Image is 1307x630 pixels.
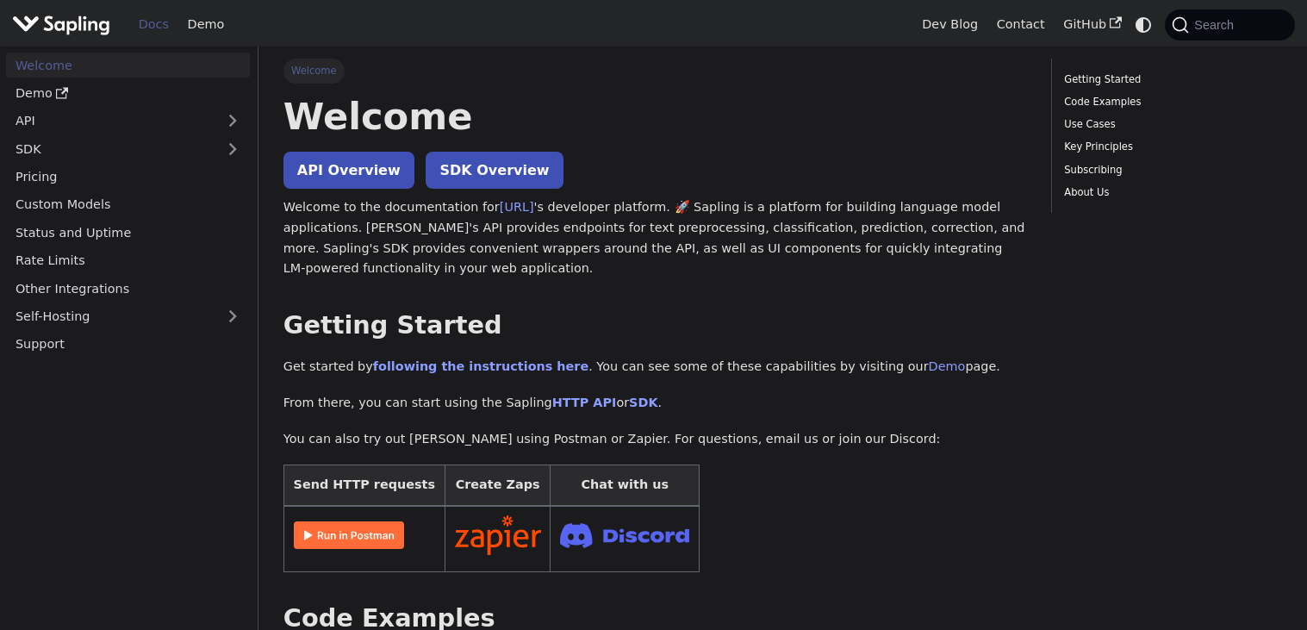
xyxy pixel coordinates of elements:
[6,165,250,190] a: Pricing
[552,396,617,409] a: HTTP API
[6,192,250,217] a: Custom Models
[6,332,250,357] a: Support
[6,53,250,78] a: Welcome
[6,136,215,161] a: SDK
[283,93,1026,140] h1: Welcome
[129,11,178,38] a: Docs
[1064,116,1276,133] a: Use Cases
[215,136,250,161] button: Expand sidebar category 'SDK'
[283,310,1026,341] h2: Getting Started
[283,393,1026,414] p: From there, you can start using the Sapling or .
[929,359,966,373] a: Demo
[12,12,110,37] img: Sapling.ai
[373,359,588,373] a: following the instructions here
[629,396,657,409] a: SDK
[6,304,250,329] a: Self-Hosting
[283,357,1026,377] p: Get started by . You can see some of these capabilities by visiting our page.
[178,11,233,38] a: Demo
[426,152,563,189] a: SDK Overview
[283,59,345,83] span: Welcome
[500,200,534,214] a: [URL]
[1054,11,1130,38] a: GitHub
[6,276,250,301] a: Other Integrations
[1189,18,1244,32] span: Search
[912,11,986,38] a: Dev Blog
[215,109,250,134] button: Expand sidebar category 'API'
[455,515,541,555] img: Connect in Zapier
[12,12,116,37] a: Sapling.aiSapling.ai
[294,521,404,549] img: Run in Postman
[283,465,445,506] th: Send HTTP requests
[1064,94,1276,110] a: Code Examples
[6,81,250,106] a: Demo
[987,11,1055,38] a: Contact
[283,429,1026,450] p: You can also try out [PERSON_NAME] using Postman or Zapier. For questions, email us or join our D...
[283,197,1026,279] p: Welcome to the documentation for 's developer platform. 🚀 Sapling is a platform for building lang...
[1064,72,1276,88] a: Getting Started
[283,59,1026,83] nav: Breadcrumbs
[6,109,215,134] a: API
[1131,12,1156,37] button: Switch between dark and light mode (currently system mode)
[1064,184,1276,201] a: About Us
[1165,9,1294,41] button: Search (Command+K)
[6,248,250,273] a: Rate Limits
[445,465,551,506] th: Create Zaps
[1064,162,1276,178] a: Subscribing
[560,518,689,553] img: Join Discord
[1064,139,1276,155] a: Key Principles
[551,465,700,506] th: Chat with us
[6,220,250,245] a: Status and Uptime
[283,152,414,189] a: API Overview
